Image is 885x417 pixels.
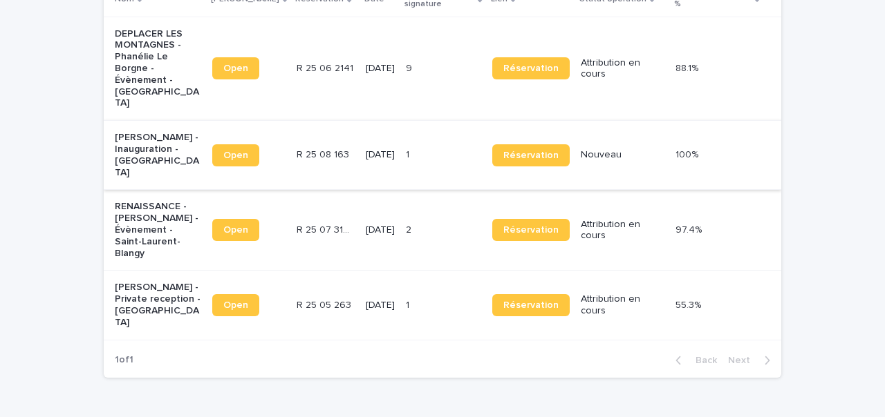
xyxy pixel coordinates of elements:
p: [DATE] [366,300,395,311]
span: Open [223,151,248,160]
p: [PERSON_NAME] - Private reception - [GEOGRAPHIC_DATA] [115,282,201,328]
a: Réservation [492,219,570,241]
p: R 25 08 163 [297,146,352,161]
tr: [PERSON_NAME] - Private reception - [GEOGRAPHIC_DATA]OpenR 25 05 263R 25 05 263 [DATE]11 Réservat... [104,271,781,340]
p: R 25 05 263 [297,297,354,311]
button: Next [723,354,781,367]
span: Open [223,64,248,73]
a: Open [212,57,259,79]
a: Open [212,144,259,166]
p: 1 [406,146,412,161]
a: Open [212,294,259,316]
p: R 25 06 2141 [297,60,356,75]
p: 88.1% [676,60,701,75]
p: [DATE] [366,149,395,161]
span: Réservation [503,64,559,73]
p: [DATE] [366,63,395,75]
p: 1 [406,297,412,311]
p: Nouveau [581,149,665,161]
p: Attribution en cours [581,219,665,242]
button: Back [664,354,723,367]
a: Réservation [492,294,570,316]
p: 55.3% [676,297,704,311]
tr: [PERSON_NAME] - Inauguration - [GEOGRAPHIC_DATA]OpenR 25 08 163R 25 08 163 [DATE]11 RéservationNo... [104,121,781,190]
p: Attribution en cours [581,293,665,317]
tr: DEPLACER LES MONTAGNES - Phanélie Le Borgne - Évènement - [GEOGRAPHIC_DATA]OpenR 25 06 2141R 25 0... [104,17,781,121]
span: Open [223,225,248,235]
span: Réservation [503,151,559,160]
p: DEPLACER LES MONTAGNES - Phanélie Le Borgne - Évènement - [GEOGRAPHIC_DATA] [115,28,201,110]
span: Open [223,300,248,310]
p: Attribution en cours [581,57,665,81]
p: 97.4% [676,222,705,236]
a: Réservation [492,57,570,79]
p: 1 of 1 [104,343,145,377]
a: Open [212,219,259,241]
p: [PERSON_NAME] - Inauguration - [GEOGRAPHIC_DATA] [115,132,201,178]
span: Réservation [503,300,559,310]
p: 9 [406,60,415,75]
a: Réservation [492,144,570,166]
span: Back [687,356,717,365]
span: Next [728,356,758,365]
p: 2 [406,222,414,236]
span: Réservation [503,225,559,235]
p: [DATE] [366,224,395,236]
p: R 25 07 3179 [297,222,357,236]
tr: RENAISSANCE - [PERSON_NAME] - Évènement - Saint-Laurent-BlangyOpenR 25 07 3179R 25 07 3179 [DATE]... [104,190,781,271]
p: 100% [676,146,701,161]
p: RENAISSANCE - [PERSON_NAME] - Évènement - Saint-Laurent-Blangy [115,201,201,259]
